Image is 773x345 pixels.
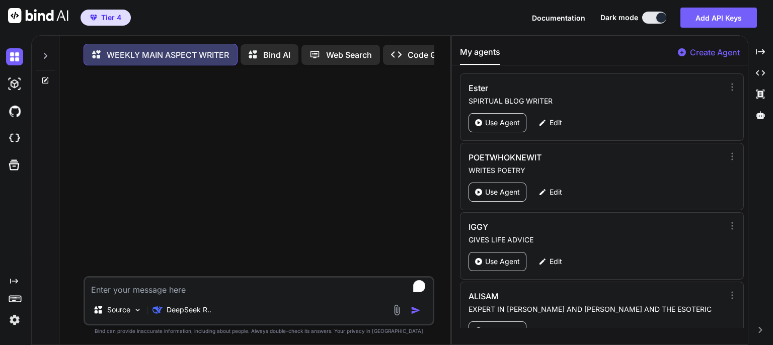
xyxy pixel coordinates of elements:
p: WRITES POETRY [469,165,724,176]
img: darkChat [6,48,23,65]
img: githubDark [6,103,23,120]
h3: IGGY [469,221,647,233]
button: My agents [460,46,500,65]
img: DeepSeek R1 (671B-Full) [152,305,163,315]
span: Documentation [532,14,585,22]
img: Bind AI [8,8,68,23]
h3: POETWHOKNEWIT [469,151,647,163]
p: DeepSeek R.. [167,305,211,315]
p: Web Search [326,49,372,61]
button: Add API Keys [680,8,757,28]
img: attachment [391,304,403,316]
span: Tier 4 [101,13,121,23]
button: Documentation [532,13,585,23]
p: SPIRTUAL BLOG WRITER [469,96,724,106]
p: Bind can provide inaccurate information, including about people. Always double-check its answers.... [84,327,434,335]
img: settings [6,311,23,328]
p: Edit [550,326,562,336]
p: Create Agent [690,46,740,58]
p: Use Agent [485,118,520,128]
p: Edit [550,118,562,128]
button: premiumTier 4 [81,10,131,26]
span: Dark mode [600,13,638,23]
p: Edit [550,256,562,267]
p: GIVES LIFE ADVICE [469,235,724,245]
p: Bind AI [263,49,290,61]
img: premium [90,15,97,21]
h3: ALISAM [469,290,647,302]
p: Use Agent [485,187,520,197]
p: Code Generator [408,49,469,61]
img: darkAi-studio [6,75,23,93]
p: Edit [550,187,562,197]
h3: Ester [469,82,647,94]
img: Pick Models [133,306,142,314]
p: Use Agent [485,326,520,336]
p: Source [107,305,130,315]
img: cloudideIcon [6,130,23,147]
img: icon [411,305,421,315]
textarea: To enrich screen reader interactions, please activate Accessibility in Grammarly extension settings [85,278,433,296]
p: EXPERT IN [PERSON_NAME] AND [PERSON_NAME] AND THE ESOTERIC [469,304,724,314]
p: WEEKLY MAIN ASPECT WRITER [107,49,229,61]
p: Use Agent [485,256,520,267]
